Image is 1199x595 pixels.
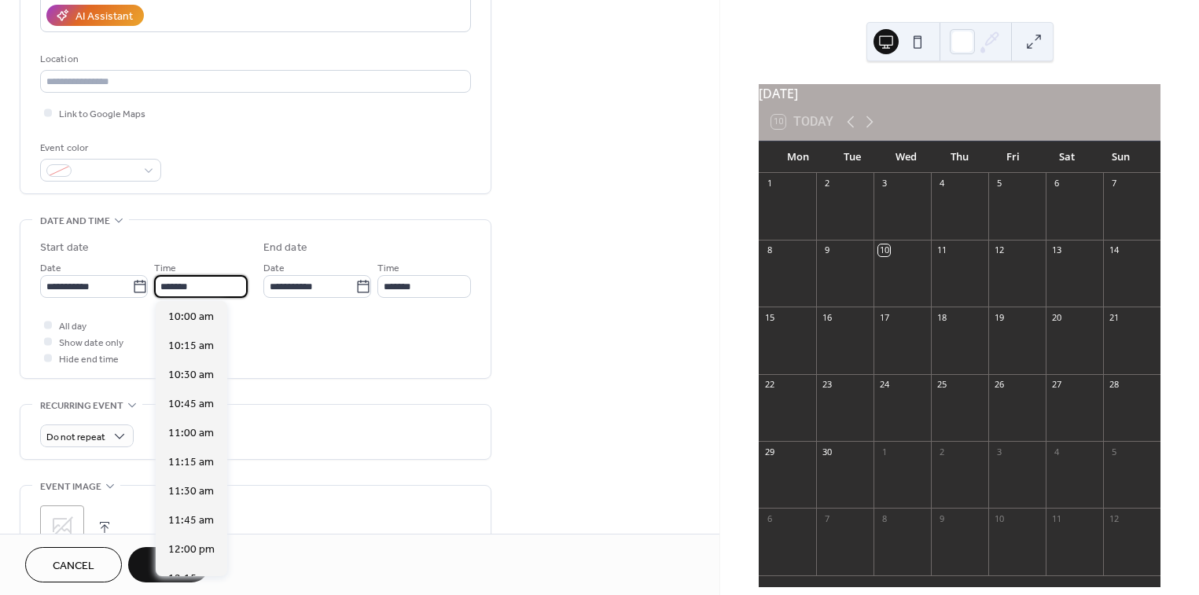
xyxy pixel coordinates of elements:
[40,505,84,549] div: ;
[878,512,890,524] div: 8
[993,446,1005,457] div: 3
[168,425,214,442] span: 11:00 am
[936,244,947,256] div: 11
[821,244,833,256] div: 9
[168,542,215,558] span: 12:00 pm
[168,396,214,413] span: 10:45 am
[1108,244,1120,256] div: 14
[821,512,833,524] div: 7
[168,367,214,384] span: 10:30 am
[936,379,947,391] div: 25
[932,141,986,173] div: Thu
[40,240,89,256] div: Start date
[40,260,61,277] span: Date
[168,571,215,587] span: 12:15 pm
[40,213,110,230] span: Date and time
[59,351,119,368] span: Hide end time
[993,244,1005,256] div: 12
[168,309,214,325] span: 10:00 am
[168,454,214,471] span: 11:15 am
[987,141,1040,173] div: Fri
[1050,379,1062,391] div: 27
[763,446,775,457] div: 29
[59,335,123,351] span: Show date only
[1050,512,1062,524] div: 11
[763,512,775,524] div: 6
[821,311,833,323] div: 16
[40,140,158,156] div: Event color
[168,512,214,529] span: 11:45 am
[75,9,133,25] div: AI Assistant
[936,178,947,189] div: 4
[1108,512,1120,524] div: 12
[821,379,833,391] div: 23
[168,338,214,354] span: 10:15 am
[40,479,101,495] span: Event image
[993,178,1005,189] div: 5
[1108,379,1120,391] div: 28
[1050,446,1062,457] div: 4
[59,106,145,123] span: Link to Google Maps
[879,141,932,173] div: Wed
[46,428,105,446] span: Do not repeat
[1094,141,1148,173] div: Sun
[763,244,775,256] div: 8
[263,240,307,256] div: End date
[154,260,176,277] span: Time
[46,5,144,26] button: AI Assistant
[878,446,890,457] div: 1
[878,379,890,391] div: 24
[1108,446,1120,457] div: 5
[936,512,947,524] div: 9
[759,84,1160,103] div: [DATE]
[878,178,890,189] div: 3
[936,311,947,323] div: 18
[59,318,86,335] span: All day
[53,558,94,575] span: Cancel
[1050,311,1062,323] div: 20
[168,483,214,500] span: 11:30 am
[825,141,878,173] div: Tue
[936,446,947,457] div: 2
[128,547,209,582] button: Save
[1040,141,1094,173] div: Sat
[993,512,1005,524] div: 10
[1108,178,1120,189] div: 7
[821,446,833,457] div: 30
[1050,244,1062,256] div: 13
[771,141,825,173] div: Mon
[1108,311,1120,323] div: 21
[993,379,1005,391] div: 26
[821,178,833,189] div: 2
[1050,178,1062,189] div: 6
[993,311,1005,323] div: 19
[25,547,122,582] button: Cancel
[377,260,399,277] span: Time
[878,311,890,323] div: 17
[763,379,775,391] div: 22
[763,178,775,189] div: 1
[878,244,890,256] div: 10
[40,398,123,414] span: Recurring event
[40,51,468,68] div: Location
[763,311,775,323] div: 15
[263,260,285,277] span: Date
